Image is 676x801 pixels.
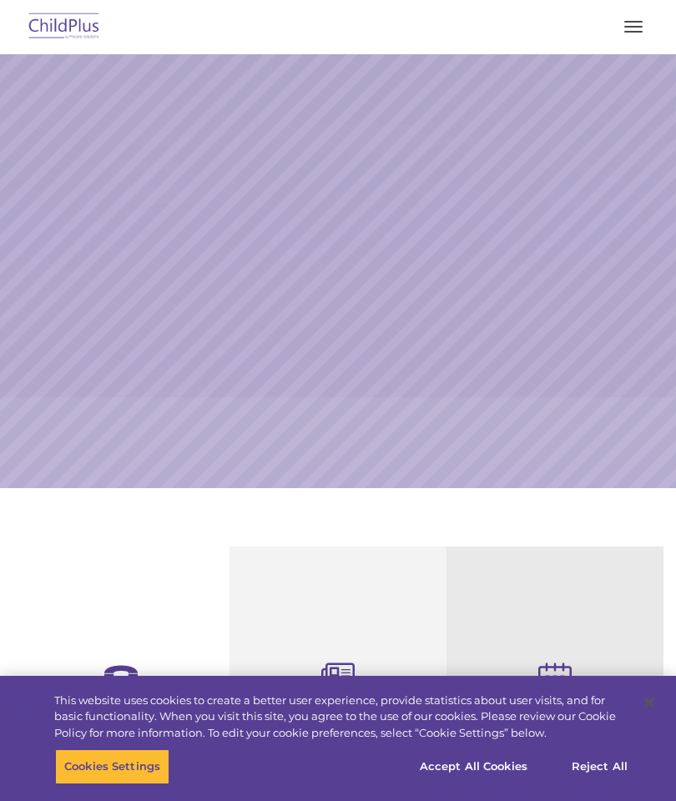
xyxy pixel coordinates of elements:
img: ChildPlus by Procare Solutions [25,8,103,47]
div: This website uses cookies to create a better user experience, provide statistics about user visit... [54,693,629,742]
button: Close [631,684,668,721]
button: Cookies Settings [55,749,169,784]
button: Reject All [547,749,652,784]
button: Accept All Cookies [411,749,537,784]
